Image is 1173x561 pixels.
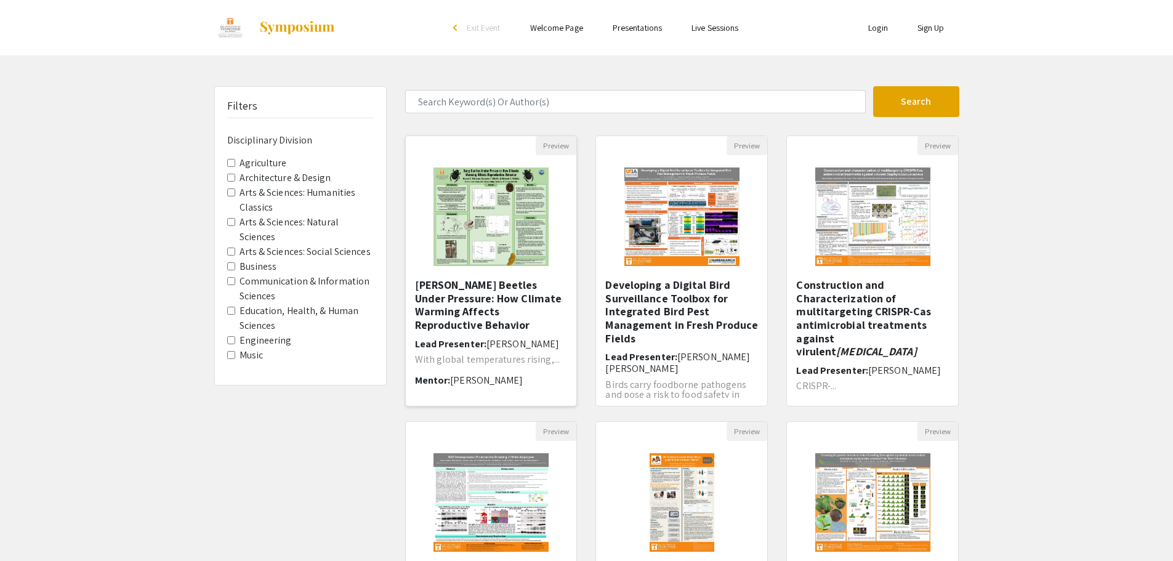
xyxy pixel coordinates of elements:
[917,22,945,33] a: Sign Up
[727,136,767,155] button: Preview
[240,171,331,185] label: Architecture & Design
[227,134,374,146] h6: Disciplinary Division
[536,136,576,155] button: Preview
[240,156,287,171] label: Agriculture
[405,135,578,406] div: Open Presentation <p><span style="color: rgb(0, 0, 0);">Dung Beetles Under Pressure: How Climate ...
[536,422,576,441] button: Preview
[415,355,568,365] p: With global temperatures rising,...
[612,155,752,278] img: <p>Developing a Digital Bird Surveillance Toolbox for Integrated Bird Pest Management in Fresh Pr...
[917,136,958,155] button: Preview
[415,338,568,350] h6: Lead Presenter:
[259,20,336,35] img: Symposium by ForagerOne
[605,350,750,375] span: [PERSON_NAME] [PERSON_NAME]
[727,422,767,441] button: Preview
[796,365,949,376] h6: Lead Presenter:
[240,348,264,363] label: Music
[691,22,738,33] a: Live Sessions
[467,22,501,33] span: Exit Event
[613,22,662,33] a: Presentations
[9,506,52,552] iframe: Chat
[240,304,374,333] label: Education, Health, & Human Sciences
[873,86,959,117] button: Search
[796,381,949,391] p: CRISPR-...
[240,215,374,244] label: Arts & Sciences: Natural Sciences
[214,12,336,43] a: Discovery Day 2024
[486,337,559,350] span: [PERSON_NAME]
[605,380,758,419] p: Birds carry foodborne pathogens and pose a risk to food safety in fresh produce fields. Farmers t...
[868,364,941,377] span: [PERSON_NAME]
[240,185,374,215] label: Arts & Sciences: Humanities Classics
[605,351,758,374] h6: Lead Presenter:
[240,274,374,304] label: Communication & Information Sciences
[917,422,958,441] button: Preview
[868,22,888,33] a: Login
[803,155,943,278] img: <p>Construction and Characterization of multitargeting CRISPR-Cas antimicrobial treatments agains...
[227,99,258,113] h5: Filters
[836,344,916,358] em: [MEDICAL_DATA]
[453,24,461,31] div: arrow_back_ios
[240,333,292,348] label: Engineering
[796,278,949,358] h5: Construction and Characterization of multitargeting CRISPR-Cas antimicrobial treatments against v...
[415,374,451,387] span: Mentor:
[595,135,768,406] div: Open Presentation <p>Developing a Digital Bird Surveillance Toolbox for Integrated Bird Pest Mana...
[530,22,583,33] a: Welcome Page
[405,90,866,113] input: Search Keyword(s) Or Author(s)
[240,259,277,274] label: Business
[605,278,758,345] h5: Developing a Digital Bird Surveillance Toolbox for Integrated Bird Pest Management in Fresh Produ...
[421,155,561,278] img: <p><span style="color: rgb(0, 0, 0);">Dung Beetles Under Pressure: How Climate Warming Affects Re...
[214,12,247,43] img: Discovery Day 2024
[415,278,568,331] h5: [PERSON_NAME] Beetles Under Pressure: How Climate Warming Affects Reproductive Behavior
[240,244,371,259] label: Arts & Sciences: Social Sciences
[786,135,959,406] div: Open Presentation <p>Construction and Characterization of multitargeting CRISPR-Cas antimicrobial...
[450,374,523,387] span: [PERSON_NAME]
